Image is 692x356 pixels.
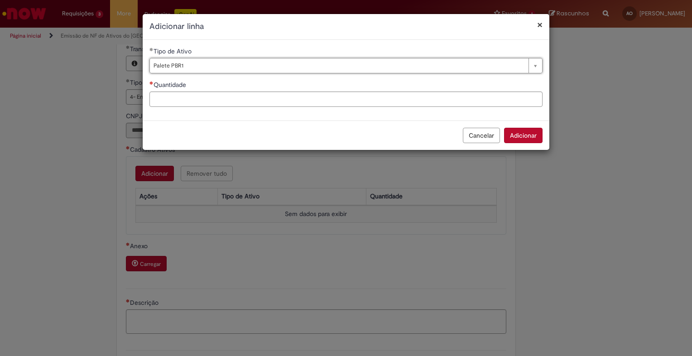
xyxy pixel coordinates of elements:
span: Obrigatório Preenchido [149,48,154,51]
input: Quantidade [149,91,543,107]
h2: Adicionar linha [149,21,543,33]
button: Fechar modal [537,20,543,29]
button: Cancelar [463,128,500,143]
button: Adicionar [504,128,543,143]
span: Necessários [149,81,154,85]
span: Quantidade [154,81,188,89]
span: Palete PBR1 [154,58,524,73]
span: Tipo de Ativo [154,47,193,55]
